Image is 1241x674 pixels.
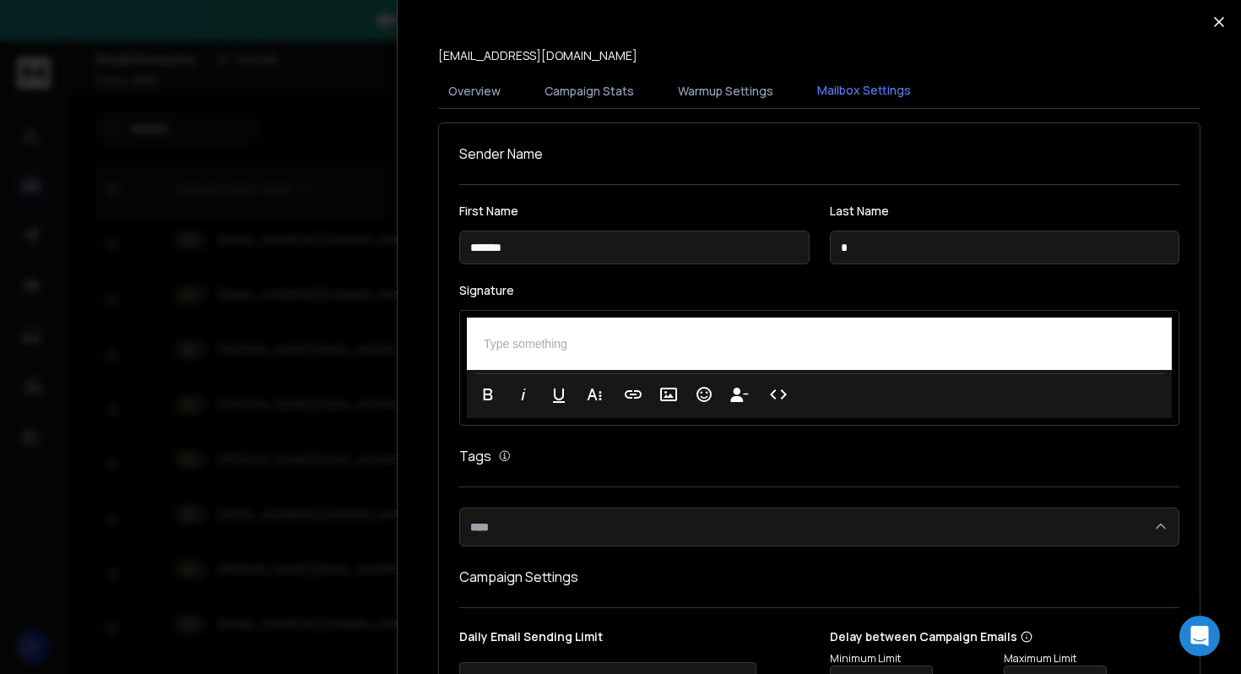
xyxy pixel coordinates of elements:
[438,47,637,64] p: [EMAIL_ADDRESS][DOMAIN_NAME]
[723,378,756,411] button: Insert Unsubscribe Link
[668,73,783,110] button: Warmup Settings
[459,144,1179,164] h1: Sender Name
[830,628,1171,645] p: Delay between Campaign Emails
[543,378,575,411] button: Underline (⌘U)
[830,205,1180,217] label: Last Name
[472,378,504,411] button: Bold (⌘B)
[578,378,610,411] button: More Text
[459,285,1179,296] label: Signature
[617,378,649,411] button: Insert Link (⌘K)
[1004,652,1171,666] p: Maximum Limit
[459,628,810,652] p: Daily Email Sending Limit
[459,567,1179,587] h1: Campaign Settings
[459,446,491,466] h1: Tags
[762,378,794,411] button: Code View
[459,205,810,217] label: First Name
[534,73,644,110] button: Campaign Stats
[688,378,720,411] button: Emoticons
[438,73,511,110] button: Overview
[653,378,685,411] button: Insert Image (⌘P)
[807,72,921,111] button: Mailbox Settings
[830,652,997,666] p: Minimum Limit
[507,378,539,411] button: Italic (⌘I)
[1179,616,1220,656] div: Open Intercom Messenger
